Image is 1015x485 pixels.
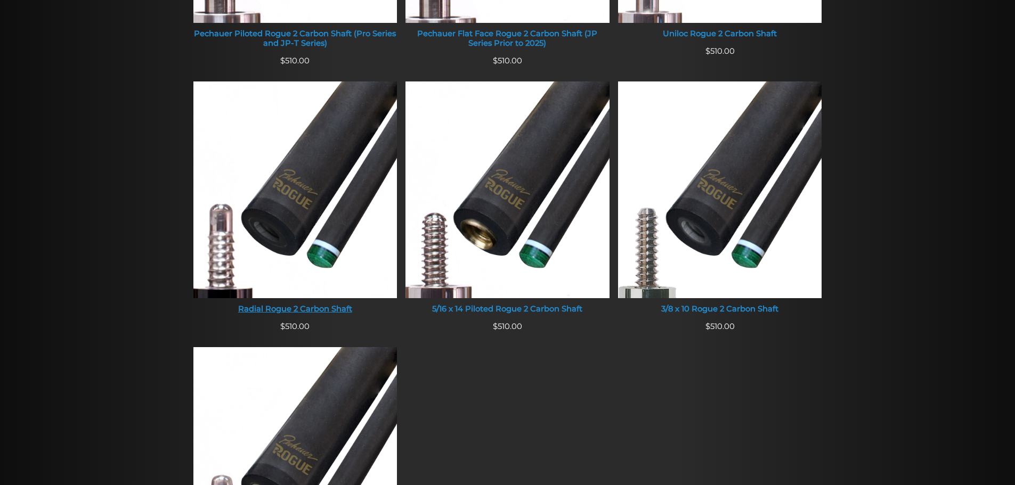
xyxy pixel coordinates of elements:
span: 510.00 [493,322,522,331]
div: Pechauer Flat Face Rogue 2 Carbon Shaft (JP Series Prior to 2025) [405,29,610,48]
div: 5/16 x 14 Piloted Rogue 2 Carbon Shaft [405,305,610,314]
a: Radial Rogue 2 Carbon Shaft Radial Rogue 2 Carbon Shaft [193,81,397,320]
img: 5/16 x 14 Piloted Rogue 2 Carbon Shaft [405,81,610,298]
div: Radial Rogue 2 Carbon Shaft [193,305,397,314]
span: $ [280,322,285,331]
span: $ [705,46,710,56]
div: Uniloc Rogue 2 Carbon Shaft [618,29,822,39]
span: 510.00 [280,56,310,65]
div: Pechauer Piloted Rogue 2 Carbon Shaft (Pro Series and JP-T Series) [193,29,397,48]
img: Radial Rogue 2 Carbon Shaft [193,81,397,298]
span: $ [280,56,285,65]
img: 3/8 x 10 Rogue 2 Carbon Shaft [618,81,822,298]
span: 510.00 [280,322,310,331]
span: 510.00 [705,46,735,56]
span: $ [493,322,498,331]
span: 510.00 [493,56,522,65]
a: 5/16 x 14 Piloted Rogue 2 Carbon Shaft 5/16 x 14 Piloted Rogue 2 Carbon Shaft [405,81,610,320]
a: 3/8 x 10 Rogue 2 Carbon Shaft 3/8 x 10 Rogue 2 Carbon Shaft [618,81,822,320]
span: $ [705,322,710,331]
div: 3/8 x 10 Rogue 2 Carbon Shaft [618,305,822,314]
span: $ [493,56,498,65]
span: 510.00 [705,322,735,331]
